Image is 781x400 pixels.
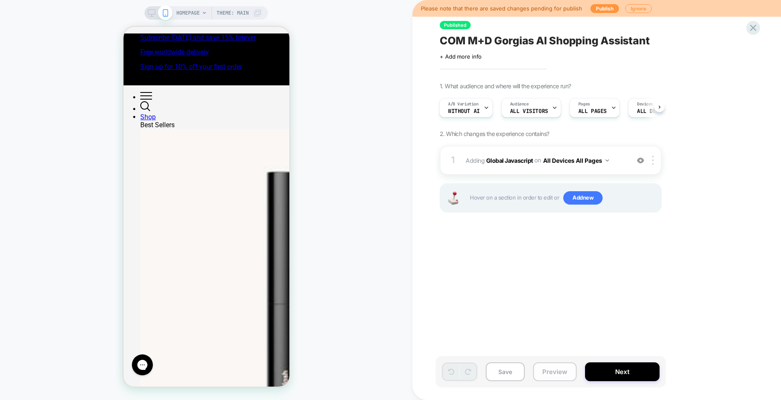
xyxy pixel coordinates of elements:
button: Publish [590,4,619,13]
span: All Visitors [510,108,548,114]
span: COM M+D Gorgias AI Shopping Assistant [440,34,650,47]
b: Global Javascript [486,156,533,164]
span: ALL DEVICES [637,108,672,114]
span: A/B Variation [448,101,479,107]
span: Audience [510,101,529,107]
img: Joystick [445,192,461,205]
button: Save [486,362,525,381]
a: Subscribe [DATE] and save 15% forever [17,7,166,15]
div: 1 [449,152,457,169]
button: Preview [533,362,577,381]
span: on [534,155,541,165]
label: Search [17,78,27,86]
span: Adding [466,154,625,167]
span: Theme: MAIN [217,6,249,20]
a: Shop [17,86,32,94]
span: 2. Which changes the experience contains? [440,130,549,137]
span: HOMEPAGE [176,6,200,20]
span: Hover on a section in order to edit or [470,191,657,205]
span: Without AI [448,108,480,114]
button: Ignore [625,4,652,13]
label: Menu [17,67,28,74]
img: crossed eye [637,157,644,164]
p: 100% Results or your money back [17,51,166,59]
img: down arrow [606,159,609,162]
button: All Devices All Pages [543,154,609,167]
a: Free worldwide delivery [17,21,166,29]
span: 1. What audience and where will the experience run? [440,82,571,90]
div: Best Sellers [17,94,166,102]
button: Next [585,362,660,381]
span: Pages [578,101,590,107]
iframe: Gorgias live chat messenger [4,325,34,351]
span: Devices [637,101,653,107]
a: Sign up for 10% off your first order [17,36,166,44]
span: ALL PAGES [578,108,607,114]
span: Published [440,21,471,29]
span: + Add more info [440,53,482,60]
span: Add new [563,191,603,205]
img: close [652,156,654,165]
